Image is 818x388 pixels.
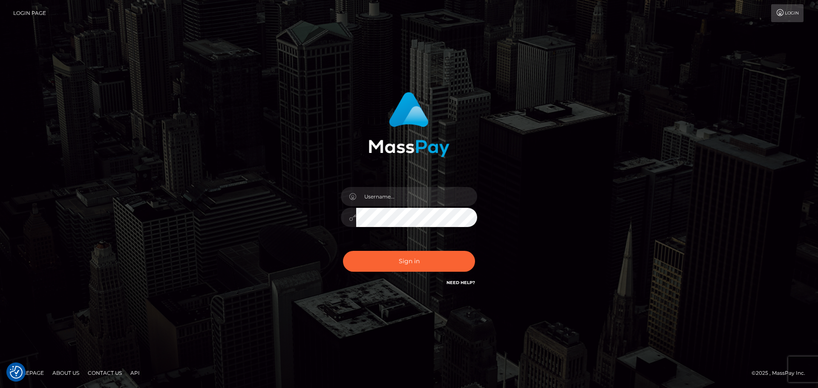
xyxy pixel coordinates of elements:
[771,4,804,22] a: Login
[752,368,812,378] div: © 2025 , MassPay Inc.
[13,4,46,22] a: Login Page
[127,366,143,379] a: API
[356,187,477,206] input: Username...
[343,251,475,272] button: Sign in
[84,366,125,379] a: Contact Us
[446,280,475,285] a: Need Help?
[369,92,449,157] img: MassPay Login
[49,366,83,379] a: About Us
[10,366,23,379] button: Consent Preferences
[9,366,47,379] a: Homepage
[10,366,23,379] img: Revisit consent button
